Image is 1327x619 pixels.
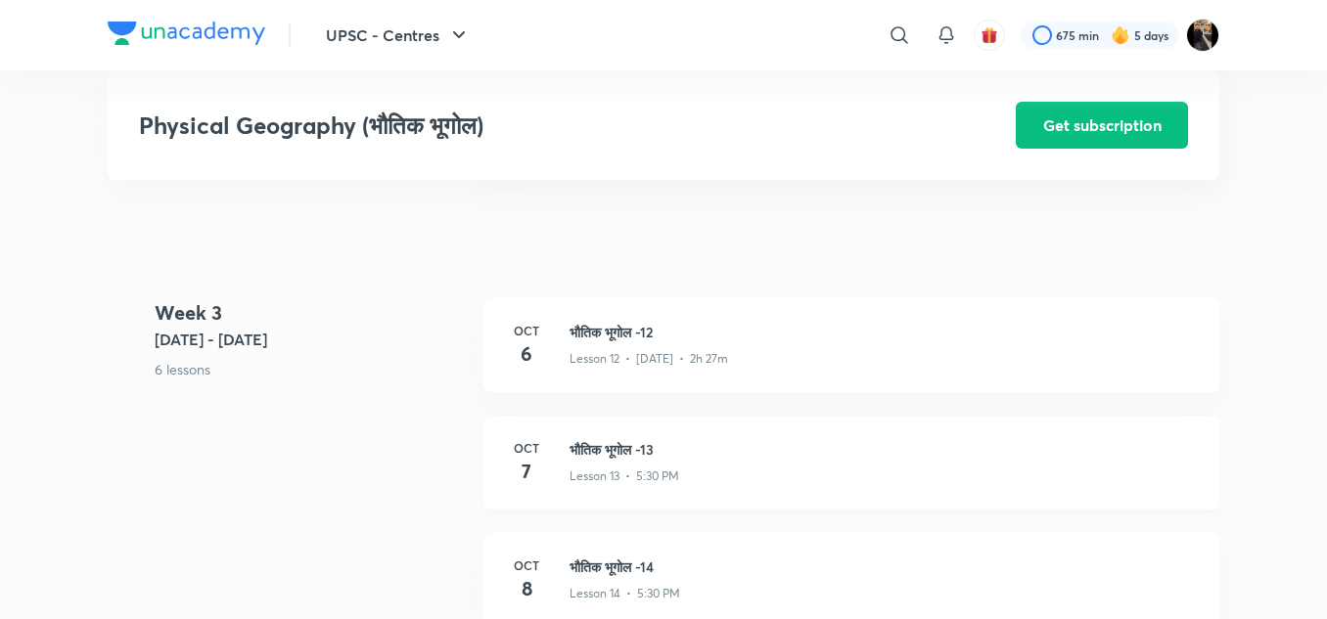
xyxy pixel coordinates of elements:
[108,22,265,45] img: Company Logo
[155,328,468,351] h5: [DATE] - [DATE]
[1111,25,1130,45] img: streak
[507,457,546,486] h4: 7
[507,322,546,339] h6: Oct
[314,16,482,55] button: UPSC - Centres
[570,350,728,368] p: Lesson 12 • [DATE] • 2h 27m
[155,298,468,328] h4: Week 3
[570,439,1196,460] h3: भौतिक भूगोल -13
[981,26,998,44] img: avatar
[507,339,546,369] h4: 6
[570,556,1196,577] h3: भौतिक भूगोल -14
[483,416,1219,533] a: Oct7भौतिक भूगोल -13Lesson 13 • 5:30 PM
[570,467,679,485] p: Lesson 13 • 5:30 PM
[1016,102,1188,149] button: Get subscription
[155,359,468,379] p: 6 lessons
[483,298,1219,416] a: Oct6भौतिक भूगोल -12Lesson 12 • [DATE] • 2h 27m
[507,574,546,603] h4: 8
[974,20,1005,51] button: avatar
[570,585,680,602] p: Lesson 14 • 5:30 PM
[108,22,265,50] a: Company Logo
[507,556,546,574] h6: Oct
[139,111,905,140] h3: Physical Geography (भौतिक भूगोल)
[570,322,1196,342] h3: भौतिक भूगोल -12
[1186,19,1219,52] img: amit tripathi
[507,439,546,457] h6: Oct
